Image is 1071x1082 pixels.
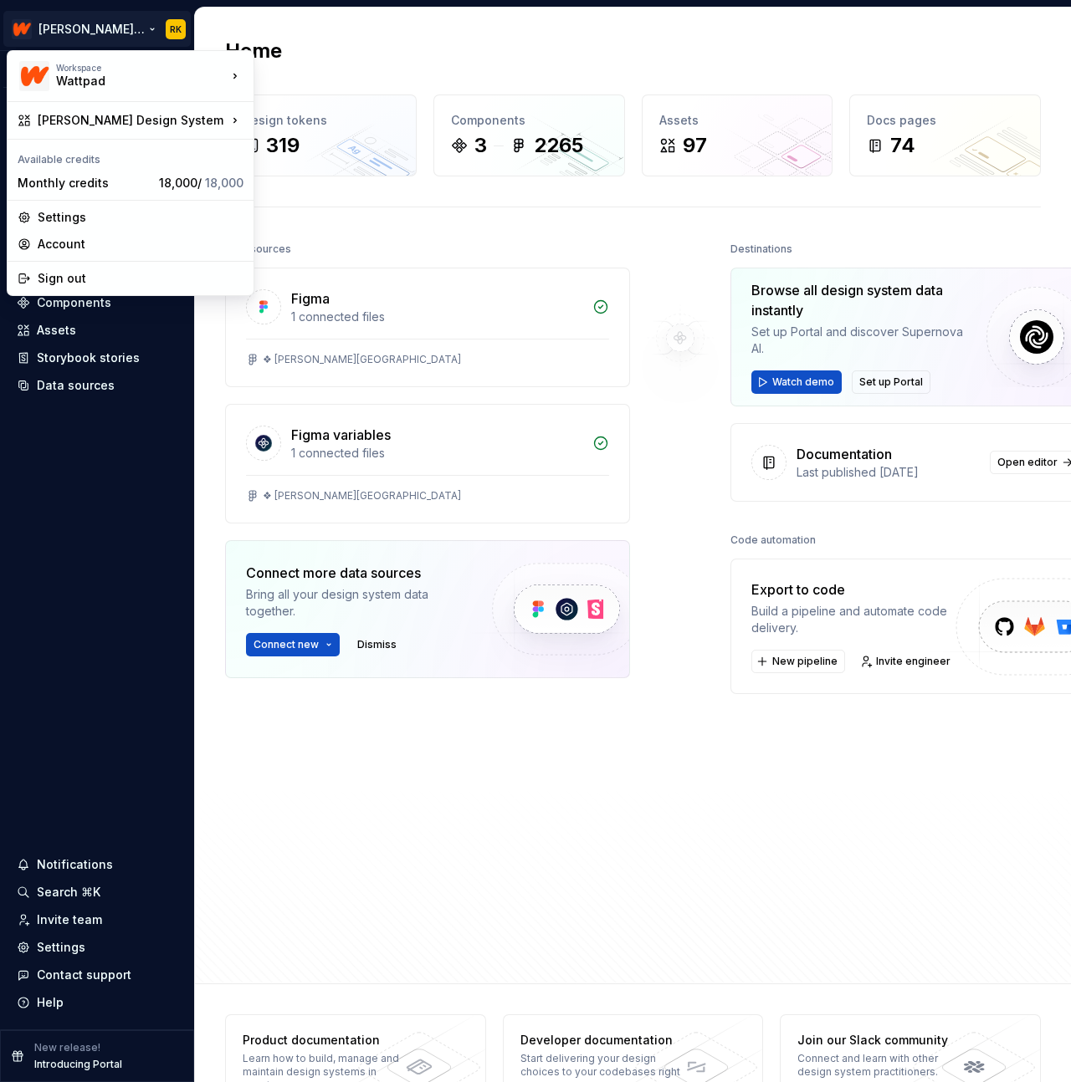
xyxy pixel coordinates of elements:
div: Settings [38,209,243,226]
div: Available credits [11,143,250,170]
span: 18,000 / [159,176,243,190]
div: Wattpad [56,73,198,89]
div: Monthly credits [18,175,152,191]
div: Sign out [38,270,243,287]
div: Account [38,236,243,253]
div: Workspace [56,63,227,73]
img: 69fec82e-1ba4-4cba-977c-f87634f4b8fb.png [19,61,49,91]
div: [PERSON_NAME] Design System [38,112,227,129]
span: 18,000 [205,176,243,190]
